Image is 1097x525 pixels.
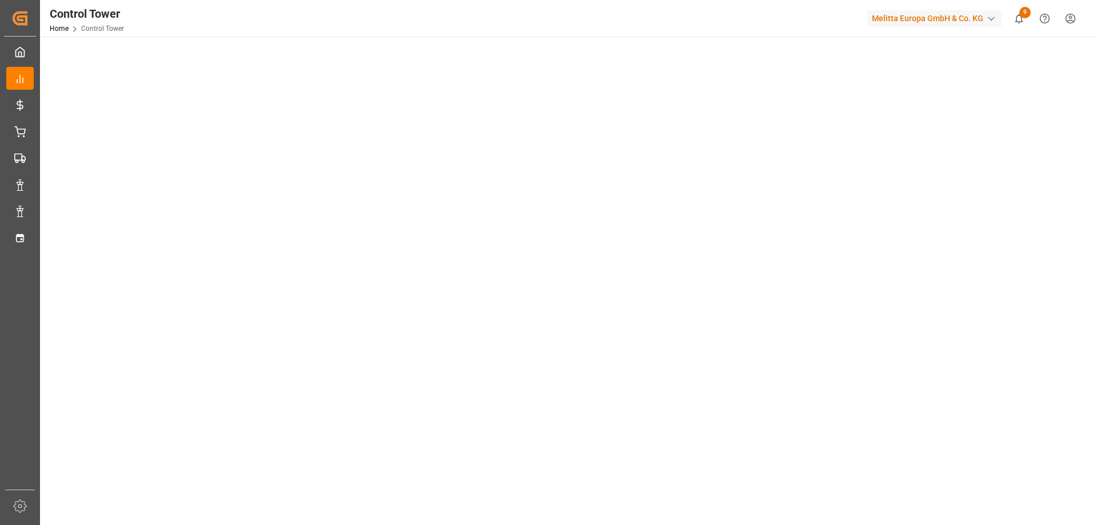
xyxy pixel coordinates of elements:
[1032,6,1058,31] button: Help Center
[867,7,1006,29] button: Melitta Europa GmbH & Co. KG
[867,10,1002,27] div: Melitta Europa GmbH & Co. KG
[50,5,124,22] div: Control Tower
[1006,6,1032,31] button: show 9 new notifications
[50,25,69,33] a: Home
[1019,7,1031,18] span: 9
